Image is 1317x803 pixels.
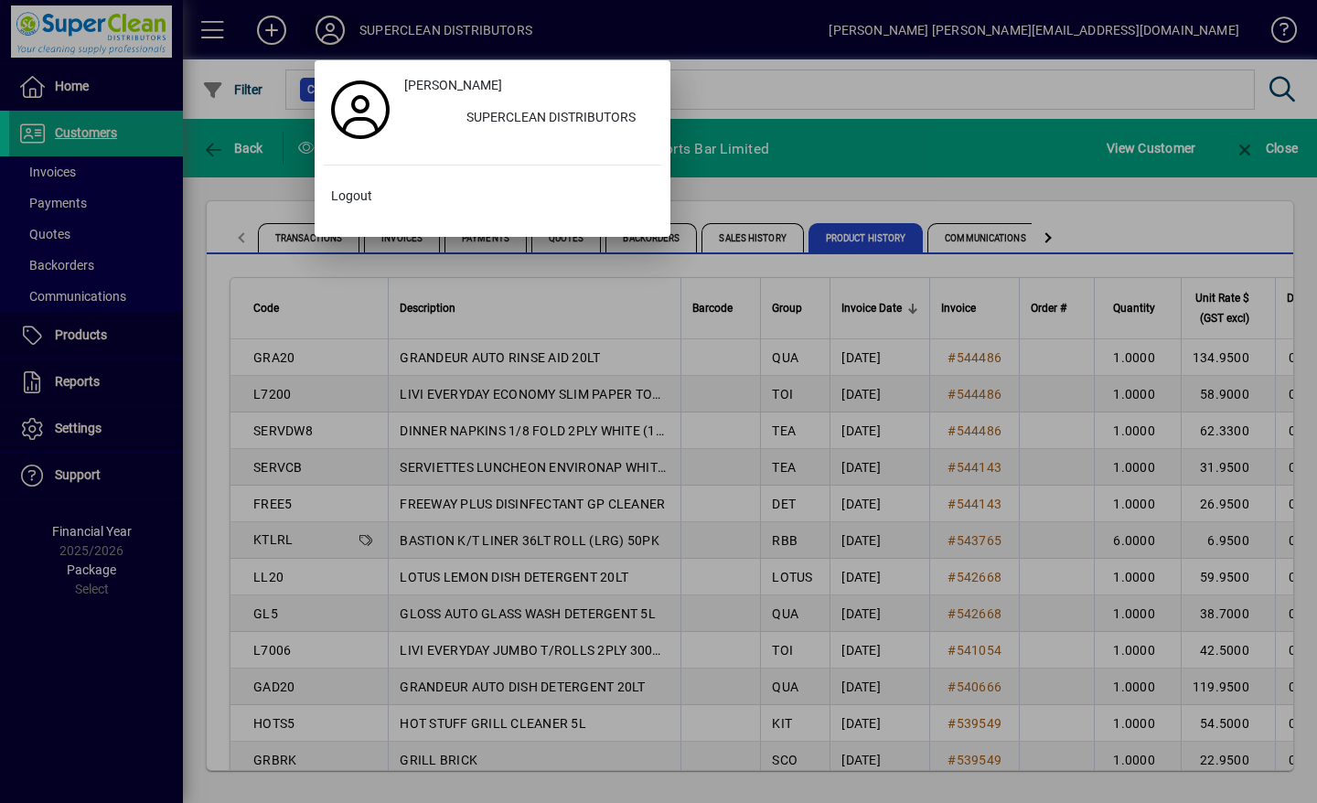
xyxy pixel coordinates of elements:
[324,180,661,213] button: Logout
[404,76,502,95] span: [PERSON_NAME]
[397,70,661,102] a: [PERSON_NAME]
[331,187,372,206] span: Logout
[324,93,397,126] a: Profile
[397,102,661,135] button: SUPERCLEAN DISTRIBUTORS
[452,102,661,135] div: SUPERCLEAN DISTRIBUTORS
